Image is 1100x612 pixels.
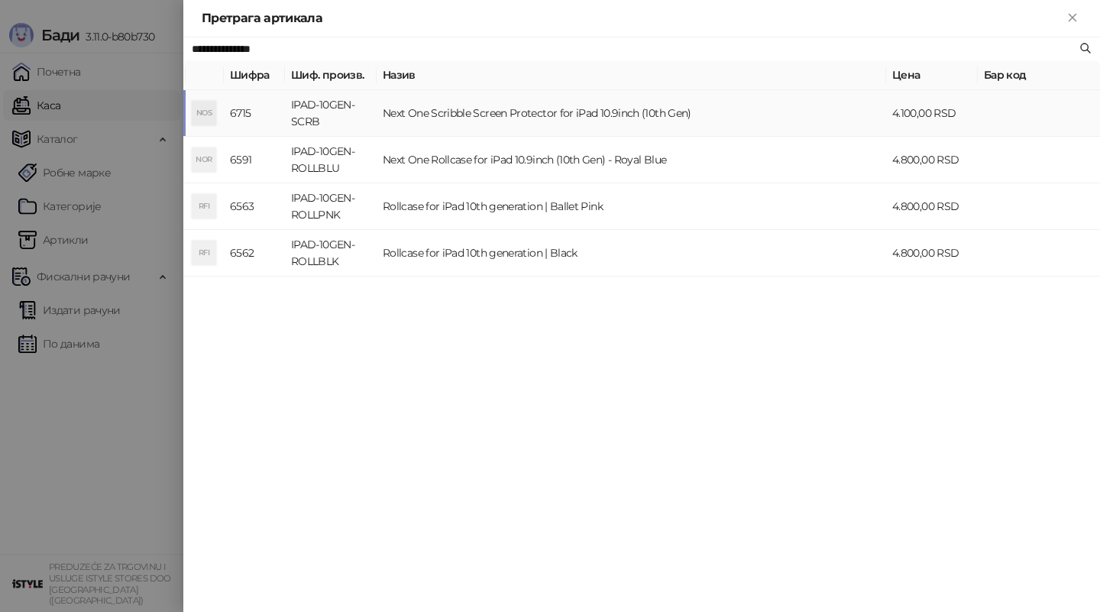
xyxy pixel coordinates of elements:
div: RFI [192,194,216,219]
td: Next One Rollcase for iPad 10.9inch (10th Gen) - Royal Blue [377,137,886,183]
td: Rollcase for iPad 10th generation | Ballet Pink [377,183,886,230]
th: Бар код [978,60,1100,90]
div: RFI [192,241,216,265]
td: 6563 [224,183,285,230]
td: Rollcase for iPad 10th generation | Black [377,230,886,277]
td: Next One Scribble Screen Protector for iPad 10.9inch (10th Gen) [377,90,886,137]
div: NOR [192,147,216,172]
td: 4.800,00 RSD [886,230,978,277]
td: IPAD-10GEN-ROLLBLU [285,137,377,183]
td: 4.800,00 RSD [886,183,978,230]
td: IPAD-10GEN-ROLLBLK [285,230,377,277]
th: Назив [377,60,886,90]
td: 6715 [224,90,285,137]
th: Шифра [224,60,285,90]
th: Цена [886,60,978,90]
div: Претрага артикала [202,9,1063,28]
td: 4.100,00 RSD [886,90,978,137]
button: Close [1063,9,1082,28]
td: 6591 [224,137,285,183]
td: IPAD-10GEN-SCRB [285,90,377,137]
th: Шиф. произв. [285,60,377,90]
td: 6562 [224,230,285,277]
div: NOS [192,101,216,125]
td: IPAD-10GEN-ROLLPNK [285,183,377,230]
td: 4.800,00 RSD [886,137,978,183]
